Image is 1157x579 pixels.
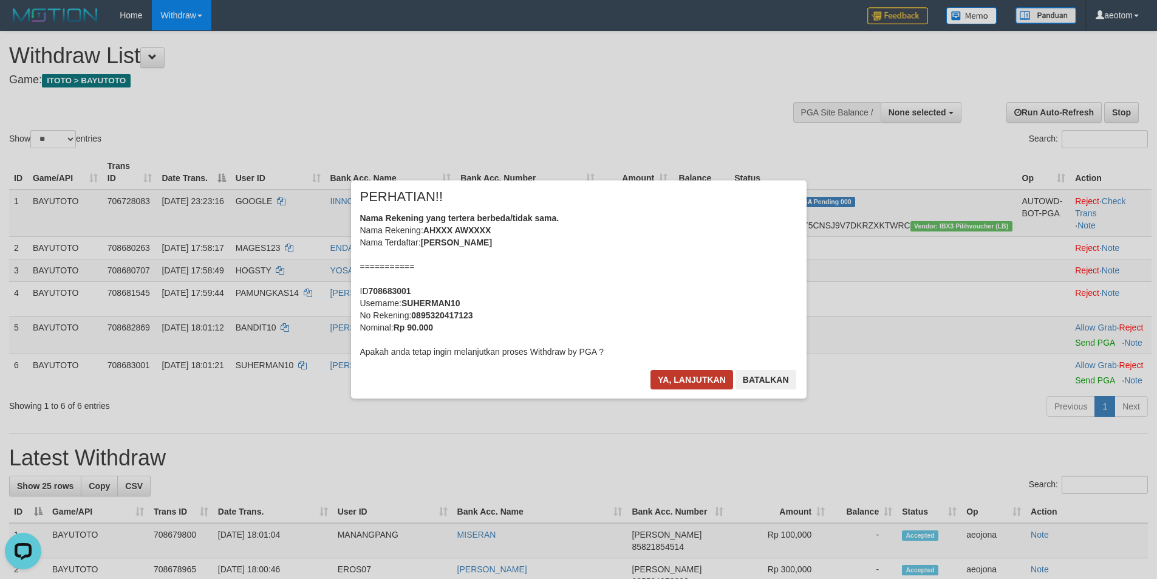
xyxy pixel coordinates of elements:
b: 0895320417123 [411,310,473,320]
button: Ya, lanjutkan [650,370,733,389]
div: Nama Rekening: Nama Terdaftar: =========== ID Username: No Rekening: Nominal: Apakah anda tetap i... [360,212,797,358]
b: [PERSON_NAME] [421,238,492,247]
button: Batalkan [735,370,796,389]
b: SUHERMAN10 [401,298,460,308]
b: Nama Rekening yang tertera berbeda/tidak sama. [360,213,559,223]
b: Rp 90.000 [394,323,433,332]
b: AHXXX AWXXXX [423,225,491,235]
button: Open LiveChat chat widget [5,5,41,41]
span: PERHATIAN!! [360,191,443,203]
b: 708683001 [369,286,411,296]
